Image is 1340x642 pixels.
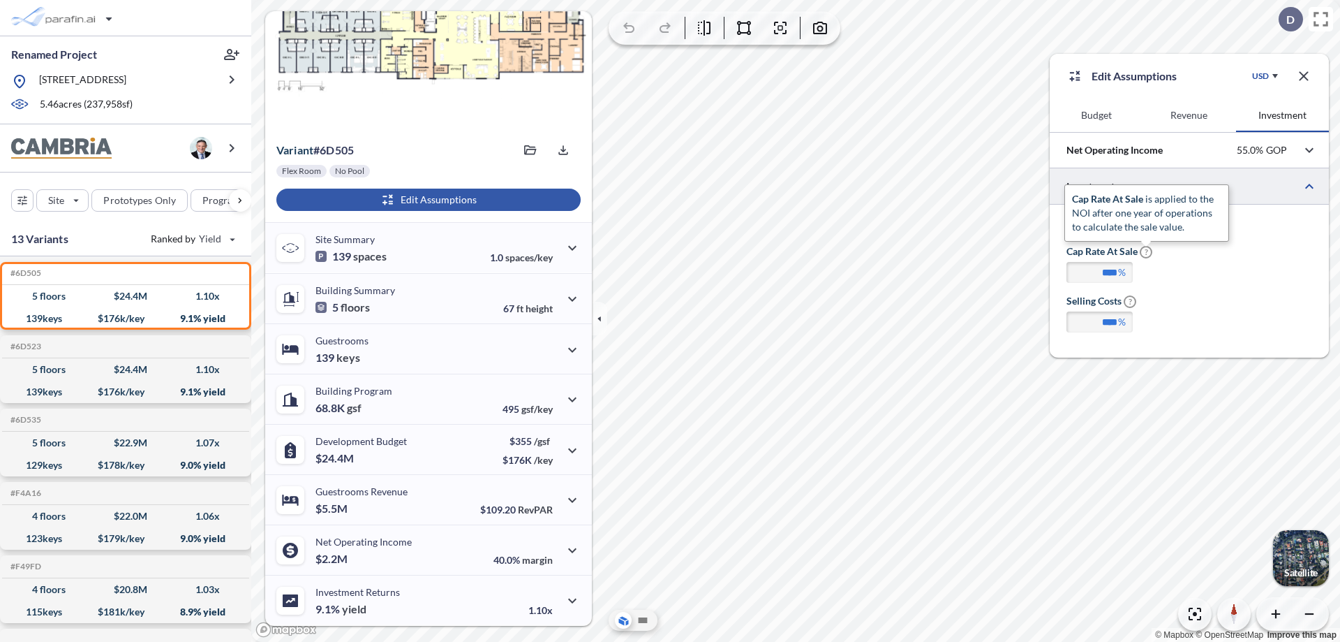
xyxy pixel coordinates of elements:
[315,586,400,598] p: Investment Returns
[1267,630,1337,640] a: Improve this map
[48,194,64,207] p: Site
[199,232,222,246] span: Yield
[1252,71,1269,82] div: USD
[534,454,553,466] span: /key
[493,554,553,566] p: 40.0%
[1118,265,1126,279] label: %
[347,401,362,415] span: gsf
[534,435,550,447] span: /gsf
[1236,99,1329,132] button: Investment
[490,251,553,263] p: 1.0
[191,189,266,212] button: Program
[1155,630,1193,640] a: Mapbox
[40,97,133,112] p: 5.46 acres ( 237,958 sf)
[315,300,370,314] p: 5
[336,351,360,365] span: keys
[8,268,41,278] h5: Click to copy the code
[11,231,68,247] p: 13 Variants
[315,385,392,397] p: Building Program
[315,451,356,465] p: $24.4M
[276,143,313,156] span: Variant
[315,335,368,346] p: Guestrooms
[8,488,41,498] h5: Click to copy the code
[522,554,553,566] span: margin
[315,502,350,516] p: $5.5M
[1284,567,1318,578] p: Satellite
[315,249,387,263] p: 139
[315,401,362,415] p: 68.8K
[1066,216,1312,230] h3: Investment
[276,189,581,211] button: Edit Assumptions
[1196,630,1263,640] a: OpenStreetMap
[502,435,553,447] p: $355
[521,403,553,415] span: gsf/key
[8,342,41,351] h5: Click to copy the code
[91,189,188,212] button: Prototypes Only
[502,454,553,466] p: $176K
[103,194,176,207] p: Prototypes Only
[480,504,553,516] p: $109.20
[315,552,350,566] p: $2.2M
[1124,296,1136,308] span: ?
[634,612,651,629] button: Site Plan
[315,536,412,548] p: Net Operating Income
[39,73,126,90] p: [STREET_ADDRESS]
[1286,13,1295,26] p: D
[315,351,360,365] p: 139
[11,47,97,62] p: Renamed Project
[1140,246,1152,258] span: ?
[190,137,212,159] img: user logo
[615,612,632,629] button: Aerial View
[1118,315,1126,329] label: %
[1066,143,1163,157] p: Net Operating Income
[335,166,364,177] p: No Pool
[526,302,553,314] span: height
[315,284,395,296] p: Building Summary
[315,486,408,497] p: Guestrooms Revenue
[341,300,370,314] span: floors
[1237,144,1287,156] p: 55.0% GOP
[276,143,354,157] p: # 6d505
[8,415,41,425] h5: Click to copy the code
[36,189,89,212] button: Site
[140,228,244,250] button: Ranked by Yield
[353,249,387,263] span: spaces
[516,302,523,314] span: ft
[8,562,41,571] h5: Click to copy the code
[11,138,112,159] img: BrandImage
[255,622,317,638] a: Mapbox homepage
[1050,99,1142,132] button: Budget
[1273,530,1329,586] button: Switcher ImageSatellite
[315,602,366,616] p: 9.1%
[503,302,553,314] p: 67
[1273,530,1329,586] img: Switcher Image
[1066,245,1152,258] label: Cap Rate at Sale
[1142,99,1235,132] button: Revenue
[282,166,321,177] p: Flex Room
[202,194,241,207] p: Program
[342,602,366,616] span: yield
[528,604,553,616] p: 1.10x
[1092,68,1177,85] p: Edit Assumptions
[505,251,553,263] span: spaces/key
[502,403,553,415] p: 495
[315,233,375,245] p: Site Summary
[518,504,553,516] span: RevPAR
[315,435,407,447] p: Development Budget
[1066,294,1136,308] label: Selling Costs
